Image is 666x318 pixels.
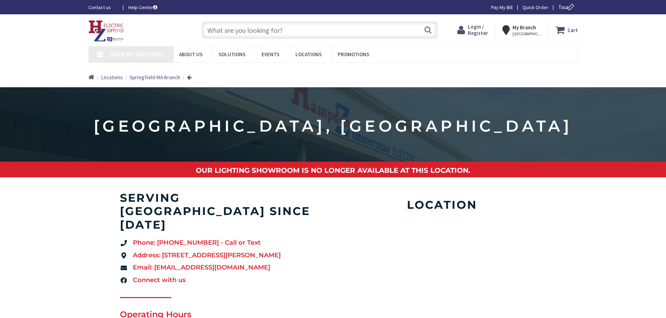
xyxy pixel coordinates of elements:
a: Locations [101,74,123,81]
img: HZ Electric Supply [88,20,124,42]
span: Solutions [219,51,245,58]
span: Connect with us [131,276,186,285]
a: Contact us [88,4,117,11]
a: Phone: [PHONE_NUMBER] - Call or Text [120,238,326,247]
span: Promotions [338,51,369,58]
a: Help Center [128,4,157,11]
span: Address: [STREET_ADDRESS][PERSON_NAME] [131,251,281,260]
strong: Cart [567,24,578,36]
a: Cart [556,24,578,36]
a: Email: [EMAIL_ADDRESS][DOMAIN_NAME] [120,263,326,272]
span: Login / Register [468,23,488,36]
span: Locations [295,51,322,58]
span: Tour [558,4,576,10]
strong: Springfield MA Branch [129,74,180,81]
h4: serving [GEOGRAPHIC_DATA] since [DATE] [120,191,326,231]
a: Address: [STREET_ADDRESS][PERSON_NAME] [120,251,326,260]
div: My Branch [GEOGRAPHIC_DATA], [GEOGRAPHIC_DATA] [502,24,542,36]
span: Shop By Category [110,50,164,58]
strong: My Branch [513,24,536,31]
h4: Location [347,198,538,212]
span: Events [262,51,279,58]
span: [GEOGRAPHIC_DATA], [GEOGRAPHIC_DATA] [513,31,542,37]
a: Login / Register [457,24,488,36]
span: Phone: [PHONE_NUMBER] - Call or Text [131,238,261,247]
input: What are you looking for? [202,21,438,39]
a: Connect with us [120,276,326,285]
h4: OUR LIGHTING SHOWROOM IS NO LONGER AVAILABLE AT THIS LOCATION.​ [3,167,663,174]
a: Pay My Bill [491,4,513,11]
span: About Us [179,51,202,58]
a: Quick Order [523,4,548,11]
span: Email: [EMAIL_ADDRESS][DOMAIN_NAME] [131,263,270,272]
